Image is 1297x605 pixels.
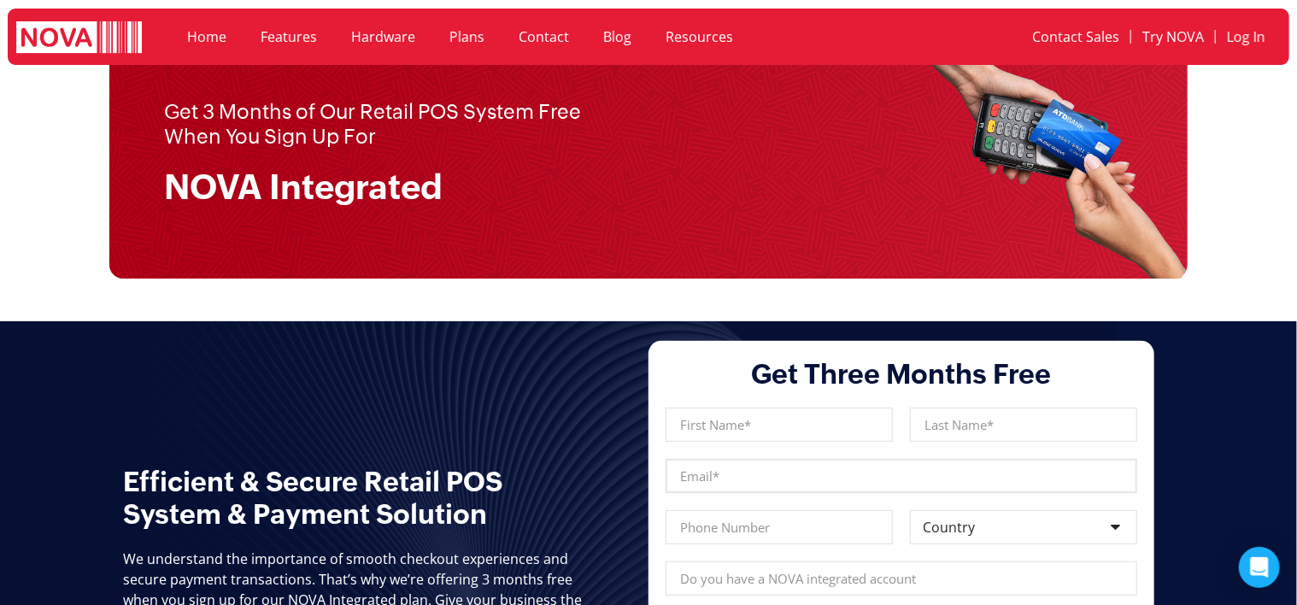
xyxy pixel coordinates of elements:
[909,17,1276,56] nav: Menu
[123,466,600,532] h2: Efficient & Secure Retail POS System & Payment Solution
[666,358,1137,391] h3: Get Three Months Free
[164,100,614,150] h2: Get 3 Months of Our Retail POS System Free When You Sign Up For
[164,167,614,208] h2: NOVA Integrated
[666,459,1137,493] input: Email*
[1216,17,1276,56] a: Log In
[170,17,892,56] nav: Menu
[666,408,893,442] input: First Name*
[334,17,432,56] a: Hardware
[586,17,648,56] a: Blog
[666,561,1137,596] input: Do you have a NOVA integrated account
[666,510,893,544] input: Only numbers and phone characters (#, -, *, etc) are accepted.
[502,17,586,56] a: Contact
[1131,17,1215,56] a: Try NOVA
[170,17,244,56] a: Home
[432,17,502,56] a: Plans
[1239,547,1280,588] div: Open Intercom Messenger
[910,408,1137,442] input: Last Name*
[648,17,750,56] a: Resources
[16,21,142,56] img: logo white
[244,17,334,56] a: Features
[1021,17,1130,56] a: Contact Sales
